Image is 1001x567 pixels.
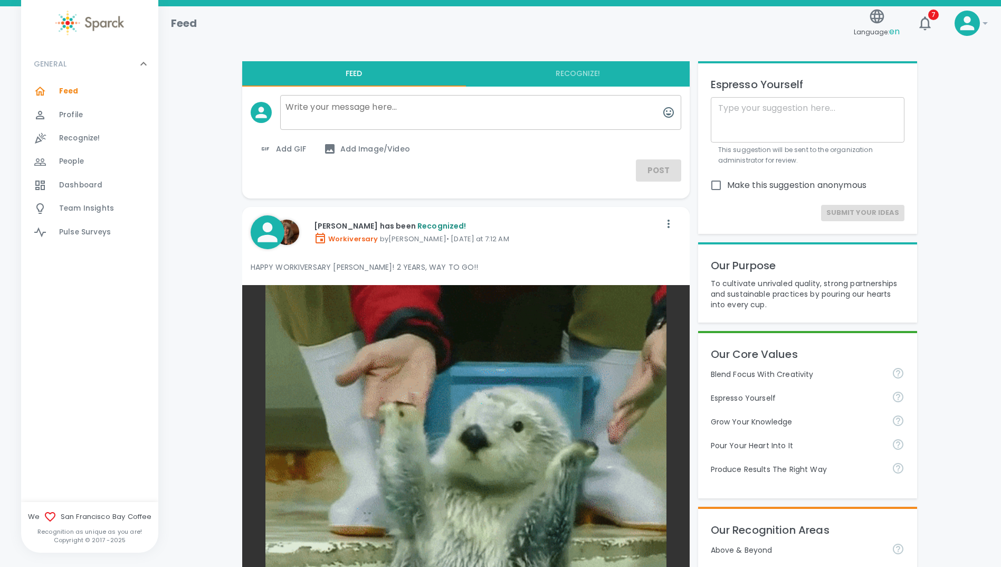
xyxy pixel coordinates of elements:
p: Espresso Yourself [711,76,905,93]
span: 7 [928,10,939,20]
span: We San Francisco Bay Coffee [21,511,158,523]
div: interaction tabs [242,61,690,87]
p: HAPPY WORKIVERSARY [PERSON_NAME]! 2 YEARS, WAY TO GO!! [251,262,681,272]
p: [PERSON_NAME] has been [314,221,660,231]
span: Team Insights [59,203,114,214]
p: Copyright © 2017 - 2025 [21,536,158,544]
p: To cultivate unrivaled quality, strong partnerships and sustainable practices by pouring our hear... [711,278,905,310]
a: Sparck logo [21,11,158,35]
svg: Follow your curiosity and learn together [892,414,904,427]
button: 7 [912,11,938,36]
a: Recognize! [21,127,158,150]
span: Add GIF [259,143,307,155]
svg: For going above and beyond! [892,543,904,555]
button: Language:en [850,5,904,42]
span: Make this suggestion anonymous [727,179,867,192]
span: Recognized! [417,221,466,231]
p: Blend Focus With Creativity [711,369,884,380]
span: People [59,156,84,167]
svg: Find success working together and doing the right thing [892,462,904,475]
p: Pour Your Heart Into It [711,440,884,451]
span: Profile [59,110,83,120]
div: GENERAL [21,80,158,248]
span: Workiversary [314,234,378,244]
span: en [889,25,900,37]
p: Our Purpose [711,257,905,274]
p: Produce Results The Right Way [711,464,884,475]
a: Team Insights [21,197,158,220]
button: Feed [242,61,466,87]
svg: Achieve goals today and innovate for tomorrow [892,367,904,380]
h1: Feed [171,15,197,32]
a: Profile [21,103,158,127]
a: Pulse Surveys [21,221,158,244]
a: Feed [21,80,158,103]
span: Language: [854,25,900,39]
p: Above & Beyond [711,545,884,555]
img: Sparck logo [55,11,124,35]
svg: Come to work to make a difference in your own way [892,438,904,451]
p: Grow Your Knowledge [711,417,884,427]
img: Picture of Louann VanVoorhis [274,220,299,245]
button: Recognize! [466,61,690,87]
span: Pulse Surveys [59,227,111,238]
p: This suggestion will be sent to the organization administrator for review. [718,145,898,166]
p: Our Recognition Areas [711,522,905,538]
span: Feed [59,86,79,97]
a: People [21,150,158,173]
p: Our Core Values [711,346,905,363]
p: GENERAL [34,59,66,69]
span: Add Image/Video [323,143,410,155]
span: Recognize! [59,133,100,144]
p: Recognition as unique as you are! [21,527,158,536]
div: GENERAL [21,48,158,80]
p: Espresso Yourself [711,393,884,403]
p: by [PERSON_NAME] • [DATE] at 7:12 AM [314,232,660,244]
svg: Share your voice and your ideas [892,391,904,403]
a: Dashboard [21,174,158,197]
span: Dashboard [59,180,102,191]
